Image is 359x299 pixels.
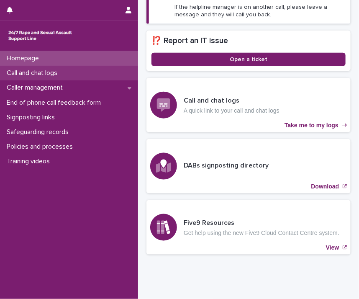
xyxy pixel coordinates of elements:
[146,78,351,132] a: Take me to my logs
[146,200,351,255] a: View
[184,219,339,227] h3: Five9 Resources
[326,244,339,251] p: View
[3,99,108,107] p: End of phone call feedback form
[7,27,74,44] img: rhQMoQhaT3yELyF149Cw
[184,229,339,237] p: Get help using the new Five9 Cloud Contact Centre system.
[184,107,280,114] p: A quick link to your call and chat logs
[3,69,64,77] p: Call and chat logs
[285,122,338,129] p: Take me to my logs
[184,96,280,105] h3: Call and chat logs
[3,84,69,92] p: Caller management
[146,139,351,193] a: Download
[3,143,79,151] p: Policies and processes
[311,183,339,190] p: Download
[3,113,62,121] p: Signposting links
[3,54,46,62] p: Homepage
[3,157,56,165] p: Training videos
[3,128,75,136] p: Safeguarding records
[151,36,346,46] h2: ⁉️ Report an IT issue
[184,161,269,170] h3: DABs signposting directory
[151,53,346,66] a: Open a ticket
[230,57,267,62] span: Open a ticket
